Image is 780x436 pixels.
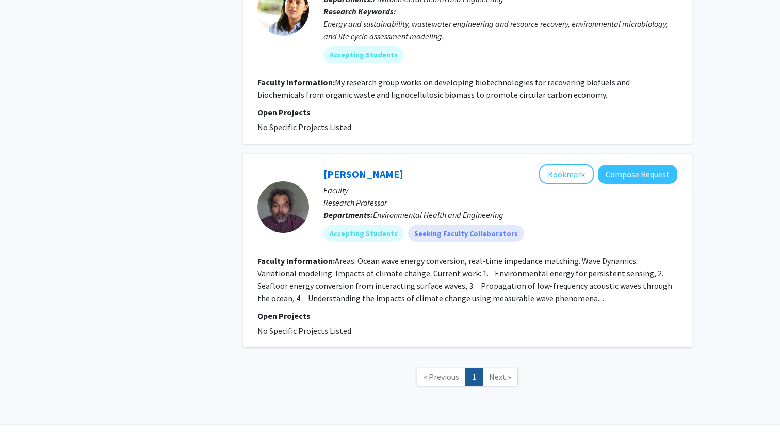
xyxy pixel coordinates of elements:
button: Add Umesh Korde to Bookmarks [539,164,594,184]
nav: Page navigation [243,357,692,399]
mat-chip: Accepting Students [323,46,404,63]
b: Departments: [323,210,373,220]
span: « Previous [424,371,459,382]
a: Previous Page [417,368,466,386]
b: Faculty Information: [257,77,335,87]
b: Research Keywords: [323,6,396,17]
button: Compose Request to Umesh Korde [598,165,677,184]
span: Environmental Health and Engineering [373,210,503,220]
div: Energy and sustainability, wastewater engineering and resource recovery, environmental microbiolo... [323,18,677,42]
a: Next Page [482,368,518,386]
p: Open Projects [257,106,677,118]
p: Research Professor [323,196,677,209]
b: Faculty Information: [257,256,335,266]
span: No Specific Projects Listed [257,122,351,132]
span: No Specific Projects Listed [257,325,351,336]
p: Open Projects [257,309,677,322]
span: Next » [489,371,511,382]
p: Faculty [323,184,677,196]
iframe: Chat [8,390,44,428]
fg-read-more: Areas: Ocean wave energy conversion, real-time impedance matching. Wave Dynamics. Variational mod... [257,256,672,303]
mat-chip: Accepting Students [323,225,404,242]
mat-chip: Seeking Faculty Collaborators [408,225,524,242]
a: [PERSON_NAME] [323,167,403,180]
fg-read-more: My research group works on developing biotechnologies for recovering biofuels and biochemicals fr... [257,77,630,100]
a: 1 [465,368,483,386]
